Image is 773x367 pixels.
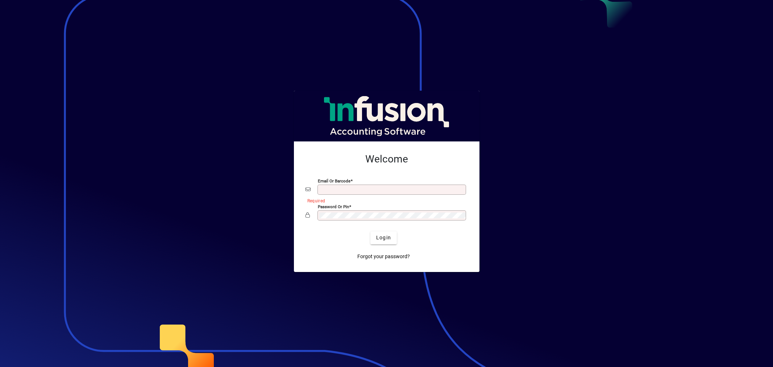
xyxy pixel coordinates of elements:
[376,234,391,242] span: Login
[354,250,413,263] a: Forgot your password?
[318,178,350,183] mat-label: Email or Barcode
[307,197,462,204] mat-error: Required
[357,253,410,260] span: Forgot your password?
[318,204,349,209] mat-label: Password or Pin
[370,231,397,244] button: Login
[306,153,468,165] h2: Welcome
